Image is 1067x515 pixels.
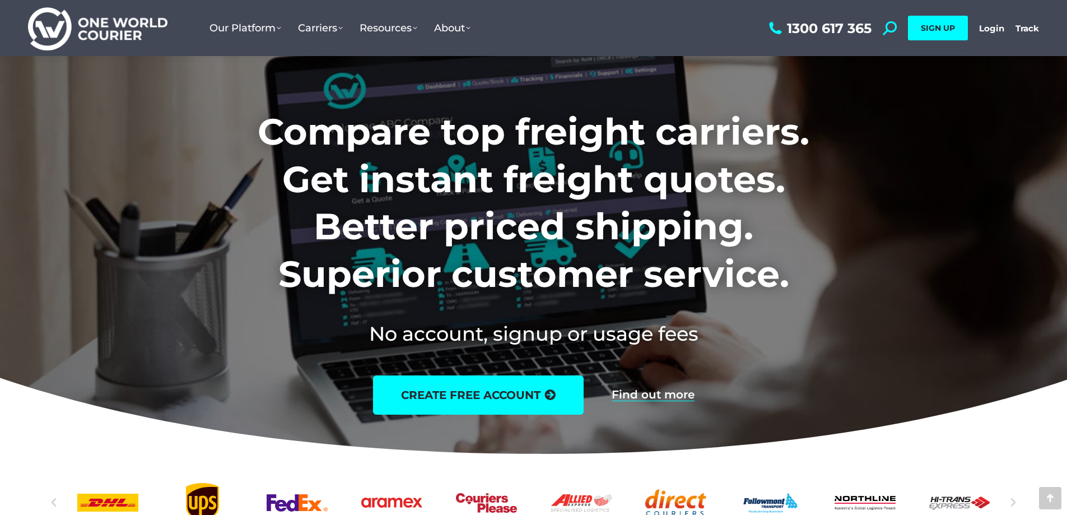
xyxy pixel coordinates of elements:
span: Carriers [298,22,343,34]
a: 1300 617 365 [766,21,872,35]
a: create free account [373,375,584,415]
span: Resources [360,22,417,34]
h2: No account, signup or usage fees [184,320,883,347]
a: Login [979,23,1004,34]
a: Our Platform [201,11,290,45]
h1: Compare top freight carriers. Get instant freight quotes. Better priced shipping. Superior custom... [184,108,883,298]
a: About [426,11,479,45]
a: Resources [351,11,426,45]
img: One World Courier [28,6,167,51]
span: About [434,22,470,34]
span: Our Platform [209,22,281,34]
a: Carriers [290,11,351,45]
a: SIGN UP [908,16,968,40]
span: SIGN UP [921,23,955,33]
a: Find out more [612,389,695,401]
a: Track [1015,23,1039,34]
